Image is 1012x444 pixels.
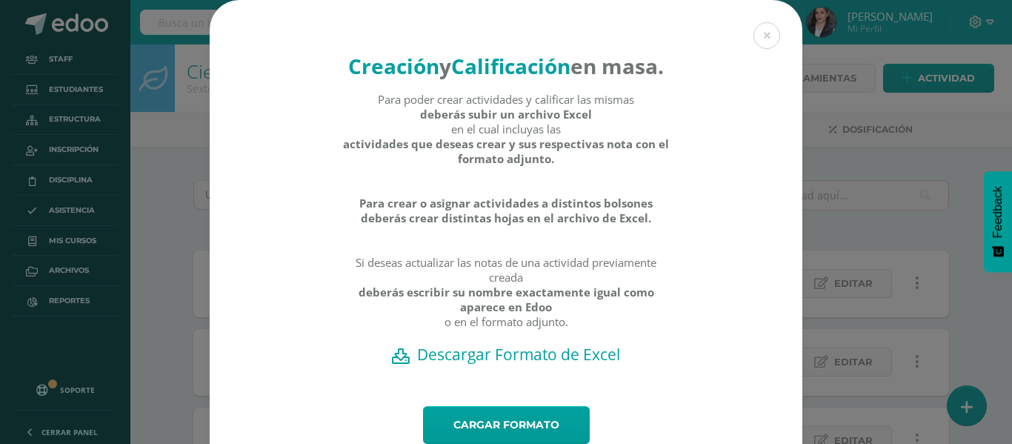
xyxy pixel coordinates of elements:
[753,22,780,49] button: Close (Esc)
[342,285,670,314] strong: deberás escribir su nombre exactamente igual como aparece en Edoo
[348,52,439,80] strong: Creación
[423,406,590,444] a: Cargar formato
[420,107,592,122] strong: deberás subir un archivo Excel
[991,186,1005,238] span: Feedback
[236,344,776,365] a: Descargar Formato de Excel
[342,92,670,344] div: Para poder crear actividades y calificar las mismas en el cual incluyas las Si deseas actualizar ...
[342,52,670,80] h4: en masa.
[984,171,1012,272] button: Feedback - Mostrar encuesta
[439,52,451,80] strong: y
[451,52,570,80] strong: Calificación
[342,196,670,225] strong: Para crear o asignar actividades a distintos bolsones deberás crear distintas hojas en el archivo...
[342,136,670,166] strong: actividades que deseas crear y sus respectivas nota con el formato adjunto.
